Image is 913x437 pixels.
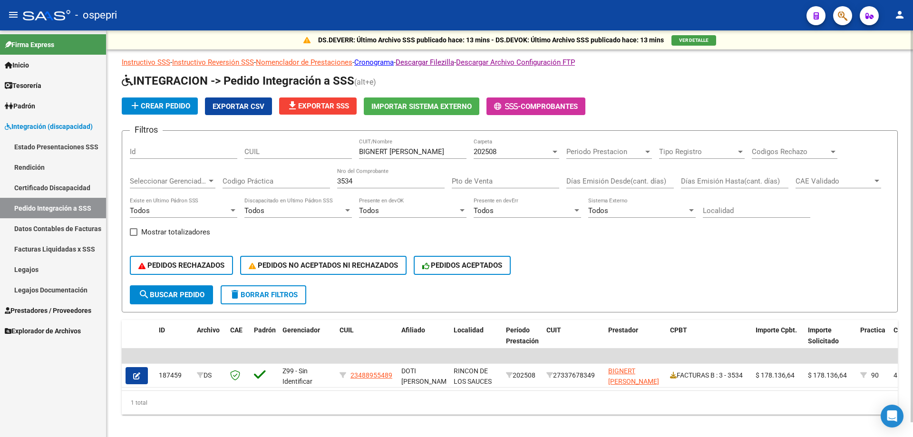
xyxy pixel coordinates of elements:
[197,326,220,334] span: Archivo
[122,58,170,67] a: Instructivo SSS
[282,326,320,334] span: Gerenciador
[422,261,503,270] span: PEDIDOS ACEPTADOS
[371,102,472,111] span: Importar Sistema Externo
[5,80,41,91] span: Tesorería
[5,326,81,336] span: Explorador de Archivos
[659,147,736,156] span: Tipo Registro
[129,102,190,110] span: Crear Pedido
[213,102,264,111] span: Exportar CSV
[566,147,643,156] span: Periodo Prestacion
[138,289,150,300] mat-icon: search
[287,100,298,111] mat-icon: file_download
[752,320,804,362] datatable-header-cell: Importe Cpbt.
[671,35,716,46] button: VER DETALLE
[454,326,484,334] span: Localidad
[197,370,223,381] div: DS
[359,206,379,215] span: Todos
[364,97,479,115] button: Importar Sistema Externo
[249,261,398,270] span: PEDIDOS NO ACEPTADOS NI RECHAZADOS
[8,9,19,20] mat-icon: menu
[804,320,856,362] datatable-header-cell: Importe Solicitado
[871,371,879,379] span: 90
[130,123,163,136] h3: Filtros
[229,289,241,300] mat-icon: delete
[486,97,585,115] button: -Comprobantes
[502,320,543,362] datatable-header-cell: Período Prestación
[226,320,250,362] datatable-header-cell: CAE
[396,58,454,67] a: Descargar Filezilla
[138,261,224,270] span: PEDIDOS RECHAZADOS
[401,367,452,397] span: DOTI [PERSON_NAME] , -
[122,97,198,115] button: Crear Pedido
[894,371,897,379] span: 4
[5,60,29,70] span: Inicio
[454,367,492,386] span: RINCON DE LOS SAUCES
[159,326,165,334] span: ID
[5,121,93,132] span: Integración (discapacidad)
[608,326,638,334] span: Prestador
[340,326,354,334] span: CUIL
[5,39,54,50] span: Firma Express
[546,326,561,334] span: CUIT
[287,102,349,110] span: Exportar SSS
[159,370,189,381] div: 187459
[543,320,604,362] datatable-header-cell: CUIT
[354,58,394,67] a: Cronograma
[679,38,709,43] span: VER DETALLE
[474,206,494,215] span: Todos
[354,78,376,87] span: (alt+e)
[5,101,35,111] span: Padrón
[756,326,797,334] span: Importe Cpbt.
[5,305,91,316] span: Prestadores / Proveedores
[860,326,885,334] span: Practica
[229,291,298,299] span: Borrar Filtros
[122,57,898,68] p: - - - - -
[506,370,539,381] div: 202508
[414,256,511,275] button: PEDIDOS ACEPTADOS
[666,320,752,362] datatable-header-cell: CPBT
[752,147,829,156] span: Codigos Rechazo
[279,320,336,362] datatable-header-cell: Gerenciador
[894,9,905,20] mat-icon: person
[75,5,117,26] span: - ospepri
[670,370,748,381] div: FACTURAS B : 3 - 3534
[250,320,279,362] datatable-header-cell: Padrón
[129,100,141,111] mat-icon: add
[230,326,243,334] span: CAE
[155,320,193,362] datatable-header-cell: ID
[279,97,357,115] button: Exportar SSS
[122,391,898,415] div: 1 total
[130,256,233,275] button: PEDIDOS RECHAZADOS
[130,285,213,304] button: Buscar Pedido
[256,58,352,67] a: Nomenclador de Prestaciones
[881,405,903,427] div: Open Intercom Messenger
[588,206,608,215] span: Todos
[141,226,210,238] span: Mostrar totalizadores
[856,320,890,362] datatable-header-cell: Practica
[254,326,276,334] span: Padrón
[494,102,521,111] span: -
[221,285,306,304] button: Borrar Filtros
[318,35,664,45] p: DS.DEVERR: Último Archivo SSS publicado hace: 13 mins - DS.DEVOK: Último Archivo SSS publicado ha...
[521,102,578,111] span: Comprobantes
[450,320,502,362] datatable-header-cell: Localidad
[608,367,659,386] span: BIGNERT [PERSON_NAME]
[546,370,601,381] div: 27337678349
[474,147,496,156] span: 202508
[193,320,226,362] datatable-header-cell: Archivo
[138,291,204,299] span: Buscar Pedido
[336,320,398,362] datatable-header-cell: CUIL
[604,320,666,362] datatable-header-cell: Prestador
[130,206,150,215] span: Todos
[130,177,207,185] span: Seleccionar Gerenciador
[670,326,687,334] span: CPBT
[398,320,450,362] datatable-header-cell: Afiliado
[401,326,425,334] span: Afiliado
[808,371,847,379] span: $ 178.136,64
[205,97,272,115] button: Exportar CSV
[122,74,354,87] span: INTEGRACION -> Pedido Integración a SSS
[796,177,873,185] span: CAE Validado
[282,367,312,386] span: Z99 - Sin Identificar
[240,256,407,275] button: PEDIDOS NO ACEPTADOS NI RECHAZADOS
[456,58,575,67] a: Descargar Archivo Configuración FTP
